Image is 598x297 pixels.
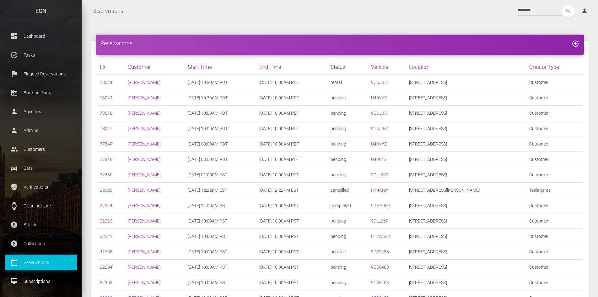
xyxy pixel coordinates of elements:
a: paid Collections [5,236,77,251]
th: Status [328,59,369,75]
a: [PERSON_NAME] [128,234,160,239]
a: paid Billable [5,217,77,233]
a: 77849 [100,141,112,146]
td: [DATE] 10:00AM PST [257,229,328,244]
a: 9CSS483 [371,280,389,285]
td: [DATE] 08:00AM PDT [185,152,257,167]
td: [DATE] 08:00AM PDT [185,136,257,152]
td: [STREET_ADDRESS] [407,167,527,183]
a: person Admins [5,123,77,138]
th: Start Time [185,59,257,75]
td: Customer [527,90,582,106]
a: Reservations [91,3,123,19]
a: 22325 [100,188,112,193]
a: calendar_today Reservations [5,255,77,270]
td: [STREET_ADDRESS] [407,90,527,106]
a: 22224 [100,203,112,208]
a: 22221 [100,234,112,239]
a: [PERSON_NAME] [128,218,160,223]
td: [DATE] 10:00AM PST [257,244,328,260]
a: H74KNP [371,188,388,193]
a: [PERSON_NAME] [128,80,160,85]
td: [DATE] 10:00AM PST [185,260,257,275]
td: [DATE] 10:30AM PDT [185,90,257,106]
th: Vehicle [369,59,407,75]
a: 22205 [100,249,112,254]
td: [STREET_ADDRESS] [407,106,527,121]
i: person [581,8,588,14]
a: 9CUJ351 [371,111,389,116]
a: add_circle_outline [572,40,579,47]
td: [DATE] 10:00AM PST [257,213,328,229]
p: Verifications [9,182,72,192]
a: 22203 [100,280,112,285]
td: [STREET_ADDRESS] [407,213,527,229]
td: Customer [527,136,582,152]
a: 78024 [100,80,112,85]
a: corporate_fare Booking Portal [5,85,77,101]
th: Location [407,59,527,75]
td: [DATE] 10:30AM PDT [185,75,257,90]
td: [DATE] 10:00AM PDT [185,121,257,136]
button: search [562,5,575,18]
td: [DATE] 10:00AM PST [185,244,257,260]
a: people Customers [5,141,77,157]
td: [STREET_ADDRESS] [407,121,527,136]
p: Dashboard [9,31,72,41]
td: [DATE] 10:00AM PDT [257,90,328,106]
td: pending [328,213,369,229]
td: [DATE] 11:00AM PST [257,198,328,213]
a: 78017 [100,126,112,131]
td: [DATE] 10:00AM PST [257,167,328,183]
td: [DATE] 12:22PM EST [185,183,257,198]
a: [PERSON_NAME] [128,126,160,131]
a: 22830 [100,172,112,177]
h4: Reservations [100,39,579,47]
a: 9CUJ351 [371,126,389,131]
td: [STREET_ADDRESS] [407,152,527,167]
td: pending [328,244,369,260]
a: dashboard Dashboard [5,28,77,44]
td: [DATE] 10:00AM PDT [257,75,328,90]
td: completed [328,198,369,213]
td: Customer [527,244,582,260]
th: Customer [125,59,185,75]
th: ID [97,59,125,75]
td: [STREET_ADDRESS] [407,244,527,260]
a: task_alt Tasks [5,47,77,63]
a: person [577,5,593,17]
td: [STREET_ADDRESS] [407,198,527,213]
td: Customer [527,75,582,90]
td: [DATE] 10:00AM PST [185,229,257,244]
td: pending [328,90,369,106]
td: Customer [527,213,582,229]
a: person Agencies [5,104,77,119]
a: card_membership Subscriptions [5,273,77,289]
a: 22223 [100,218,112,223]
a: 78023 [100,95,112,100]
a: drive_eta Cars [5,160,77,176]
td: Customer [527,229,582,244]
td: [DATE] 10:00AM PST [257,260,328,275]
a: U40VYZ [371,141,387,146]
a: 77848 [100,157,112,162]
td: Customer [527,260,582,275]
p: Reservations [9,258,72,267]
p: Subscriptions [9,277,72,286]
td: [DATE] 10:00AM PST [185,213,257,229]
td: Customer [527,152,582,167]
td: [DATE] 12:22PM EST [257,183,328,198]
td: pending [328,152,369,167]
th: End Time [257,59,328,75]
a: 22204 [100,265,112,270]
a: [PERSON_NAME] [128,95,160,100]
td: Customer [527,121,582,136]
td: TeslaRents [527,183,582,198]
td: pending [328,136,369,152]
td: pending [328,106,369,121]
a: 9CUJ351 [371,80,389,85]
td: Customer [527,198,582,213]
td: [DATE] 10:00AM PST [185,275,257,290]
td: Customer [527,275,582,290]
